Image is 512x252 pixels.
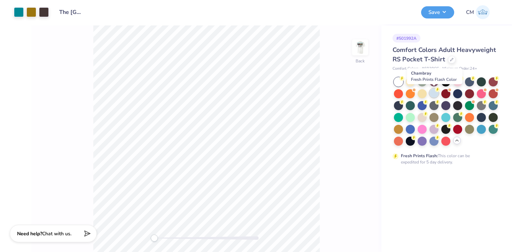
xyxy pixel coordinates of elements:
[401,153,438,159] strong: Fresh Prints Flash:
[353,40,367,54] img: Back
[393,46,496,63] span: Comfort Colors Adult Heavyweight RS Pocket T-Shirt
[151,235,158,242] div: Accessibility label
[401,153,487,165] div: This color can be expedited for 5 day delivery.
[393,34,420,43] div: # 501992A
[421,6,454,18] button: Save
[42,230,71,237] span: Chat with us.
[411,77,457,82] span: Fresh Prints Flash Color
[17,230,42,237] strong: Need help?
[54,5,88,19] input: Untitled Design
[463,5,493,19] a: CM
[466,8,474,16] span: CM
[393,66,418,72] span: Comfort Colors
[356,58,365,64] div: Back
[407,68,463,84] div: Chambray
[476,5,490,19] img: Chloe Murlin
